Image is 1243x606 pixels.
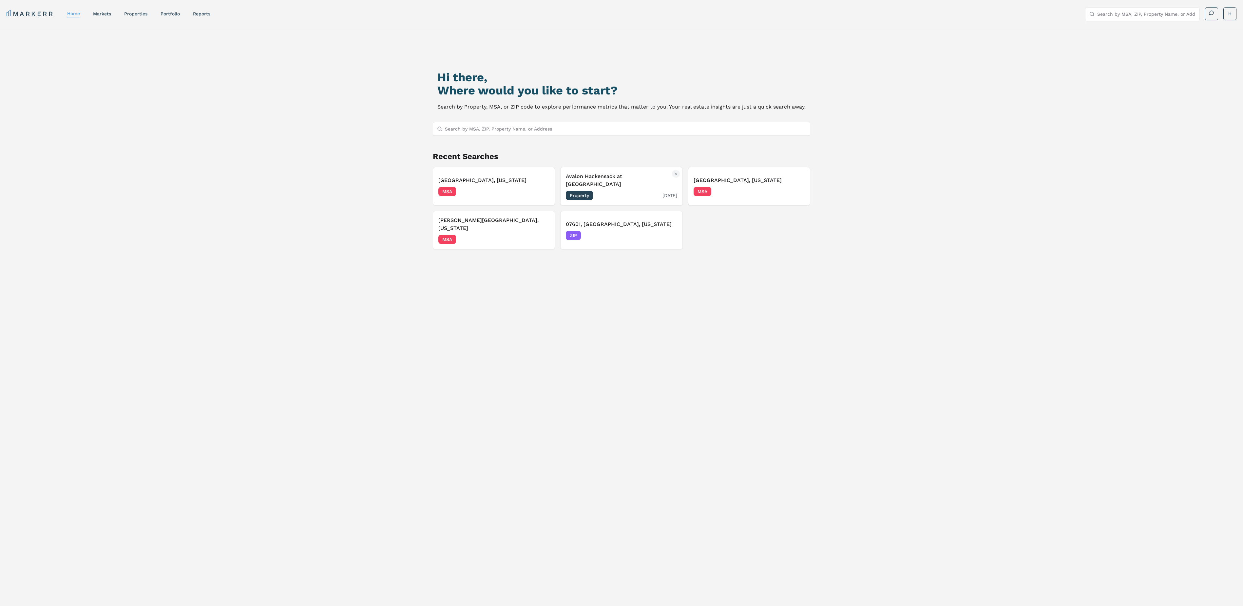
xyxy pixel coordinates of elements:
[694,187,711,196] span: MSA
[437,84,806,97] h2: Where would you like to start?
[433,211,555,250] button: Remove Morris Plains, New Jersey[PERSON_NAME][GEOGRAPHIC_DATA], [US_STATE]MSA[DATE]
[67,11,80,16] a: home
[438,187,456,196] span: MSA
[437,102,806,111] p: Search by Property, MSA, or ZIP code to explore performance metrics that matter to you. Your real...
[566,191,593,200] span: Property
[1228,10,1232,17] span: H
[433,151,810,162] h2: Recent Searches
[193,11,210,16] a: reports
[93,11,111,16] a: markets
[662,192,677,199] span: [DATE]
[438,235,456,244] span: MSA
[566,220,677,228] h3: 07601, [GEOGRAPHIC_DATA], [US_STATE]
[688,167,810,206] button: Remove Hackensack, New Jersey[GEOGRAPHIC_DATA], [US_STATE]MSA[DATE]
[560,167,682,206] button: Remove Avalon Hackensack at RiversideAvalon Hackensack at [GEOGRAPHIC_DATA]Property[DATE]
[560,211,682,250] button: Remove 07601, Hackensack, New Jersey07601, [GEOGRAPHIC_DATA], [US_STATE]ZIP[DATE]
[445,122,806,135] input: Search by MSA, ZIP, Property Name, or Address
[438,216,549,232] h3: [PERSON_NAME][GEOGRAPHIC_DATA], [US_STATE]
[7,9,54,18] a: MARKERR
[437,71,806,84] h1: Hi there,
[662,232,677,239] span: [DATE]
[1097,8,1195,21] input: Search by MSA, ZIP, Property Name, or Address
[433,167,555,206] button: Remove Park Ridge, New Jersey[GEOGRAPHIC_DATA], [US_STATE]MSA[DATE]
[535,188,549,195] span: [DATE]
[161,11,180,16] a: Portfolio
[566,172,677,188] h3: Avalon Hackensack at [GEOGRAPHIC_DATA]
[566,231,581,240] span: ZIP
[535,236,549,243] span: [DATE]
[694,176,805,184] h3: [GEOGRAPHIC_DATA], [US_STATE]
[672,170,680,178] button: Remove Avalon Hackensack at Riverside
[1223,7,1236,20] button: H
[790,188,805,195] span: [DATE]
[438,176,549,184] h3: [GEOGRAPHIC_DATA], [US_STATE]
[124,11,147,16] a: properties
